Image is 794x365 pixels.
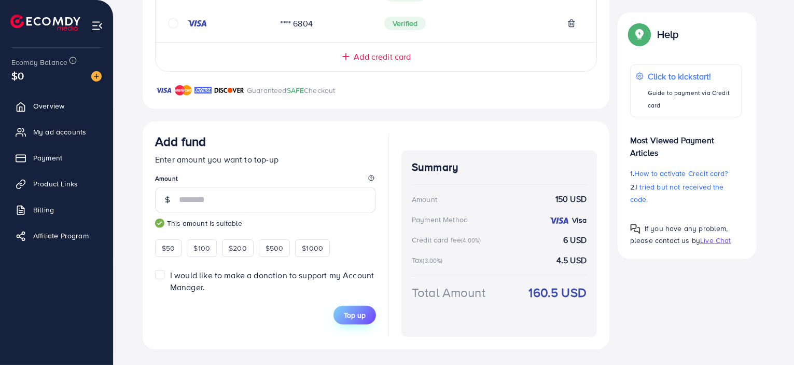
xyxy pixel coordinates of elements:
[33,231,89,241] span: Affiliate Program
[287,85,304,96] span: SAFE
[555,193,587,205] strong: 150 USD
[11,68,24,83] span: $0
[10,15,80,31] img: logo
[155,174,376,187] legend: Amount
[630,167,742,180] p: 1.
[33,153,62,163] span: Payment
[572,215,587,225] strong: Visa
[423,256,442,265] small: (3.00%)
[155,153,376,166] p: Enter amount you want to top-up
[412,214,468,225] div: Payment Method
[630,181,742,206] p: 2.
[247,84,336,97] p: Guaranteed Checkout
[8,147,105,168] a: Payment
[384,17,426,30] span: Verified
[657,28,679,40] p: Help
[175,84,192,97] img: brand
[8,173,105,194] a: Product Links
[194,84,212,97] img: brand
[8,121,105,142] a: My ad accounts
[549,217,569,225] img: credit
[33,127,86,137] span: My ad accounts
[648,70,736,83] p: Click to kickstart!
[193,243,210,253] span: $100
[634,168,728,179] span: How to activate Credit card?
[354,51,411,63] span: Add credit card
[630,223,728,246] span: If you have any problem, please contact us by
[187,19,207,28] img: credit
[155,134,206,149] h3: Add fund
[8,225,105,246] a: Affiliate Program
[333,306,376,325] button: Top up
[33,101,64,111] span: Overview
[412,161,587,174] h4: Summary
[630,25,649,44] img: Popup guide
[630,126,742,159] p: Most Viewed Payment Articles
[412,283,485,302] div: Total Amount
[170,269,374,293] span: I would like to make a donation to support my Account Manager.
[344,310,366,320] span: Top up
[630,224,640,234] img: Popup guide
[302,243,323,253] span: $1000
[155,84,172,97] img: brand
[412,194,437,205] div: Amount
[8,199,105,220] a: Billing
[229,243,247,253] span: $200
[412,255,446,265] div: Tax
[155,219,164,228] img: guide
[8,96,105,116] a: Overview
[700,235,731,246] span: Live Chat
[214,84,244,97] img: brand
[750,318,786,357] iframe: Chat
[648,87,736,112] p: Guide to payment via Credit card
[529,283,587,302] strong: 160.5 USD
[563,234,587,246] strong: 6 USD
[11,57,67,67] span: Ecomdy Balance
[33,205,54,215] span: Billing
[266,243,284,253] span: $500
[556,254,587,266] strong: 4.5 USD
[91,20,103,32] img: menu
[162,243,175,253] span: $50
[33,179,78,189] span: Product Links
[412,235,484,245] div: Credit card fee
[155,218,376,228] small: This amount is suitable
[91,71,102,82] img: image
[168,18,178,29] svg: circle
[630,182,724,205] span: I tried but not received the code.
[461,236,481,245] small: (4.00%)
